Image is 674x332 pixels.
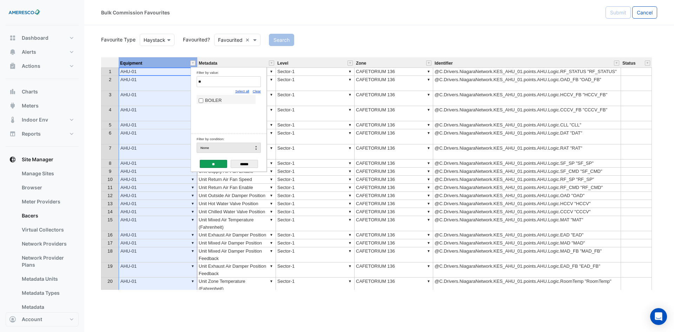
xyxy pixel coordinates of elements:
span: 14 [107,209,112,214]
div: ▼ [269,176,274,183]
div: ▼ [347,176,353,183]
div: ▼ [269,208,274,215]
td: AHU-01 [119,278,197,293]
td: @C.Drivers.NiagaraNetwork.KES_AHU_01.points.AHU.Logic.CLL "CLL" [433,121,621,129]
span: Equipment [120,61,142,66]
div: ▼ [426,76,431,83]
td: Unit Mixed Air Temperature (Fahrenheit) [197,216,276,231]
a: Manage Sites [16,167,79,181]
div: ▼ [269,168,274,175]
div: ▼ [347,121,353,129]
span: Account [22,316,42,323]
span: Reports [22,130,41,137]
a: Bacers [16,209,79,223]
span: Zone [356,61,366,66]
td: CAFETORIUM 136 [355,176,433,184]
div: Bulk Commission Favourites [101,9,170,16]
span: Indoor Env [22,116,48,123]
button: Meters [6,99,79,113]
td: @C.Drivers.NiagaraNetwork.KES_AHU_01.points.AHU.Logic.OAD "OAD" [433,192,621,200]
button: Alerts [6,45,79,59]
td: @C.Drivers.NiagaraNetwork.KES_AHU_01.points.AHU.Logic.RF_STATUS "RF_STATUS" [433,67,621,76]
td: @C.Drivers.NiagaraNetwork.KES_AHU_01.points.AHU.Logic.MAT "MAT" [433,216,621,231]
div: ▼ [347,106,353,113]
td: CAFETORIUM 136 [355,184,433,192]
div: ▼ [347,129,353,137]
td: @C.Drivers.NiagaraNetwork.KES_AHU_01.points.AHU.Logic.DAT "DAT" [433,129,621,144]
div: ▼ [269,184,274,191]
button: Account [6,312,79,326]
td: Sector-1 [276,176,355,184]
div: ▼ [269,144,274,152]
td: AHU-01 [119,121,197,129]
app-icon: Actions [9,63,16,70]
a: Metadata [16,300,79,314]
div: ▼ [426,208,431,215]
td: BOILER [197,95,256,104]
td: CAFETORIUM 136 [355,67,433,76]
div: ▼ [426,247,431,255]
td: @C.Drivers.NiagaraNetwork.KES_AHU_01.points.AHU.Logic.EAD_FB "EAD_FB" [433,262,621,278]
td: CAFETORIUM 136 [355,91,433,106]
div: ▼ [347,262,353,270]
app-icon: Meters [9,102,16,109]
div: ▼ [426,200,431,207]
button: Indoor Env [6,113,79,127]
td: Sector-1 [276,278,355,293]
td: CAFETORIUM 136 [355,192,433,200]
td: @C.Drivers.NiagaraNetwork.KES_AHU_01.points.AHU.Logic.RAT "RAT" [433,144,621,160]
td: CAFETORIUM 136 [355,216,433,231]
div: ▼ [347,247,353,255]
td: AHU-01 [119,239,197,247]
span: 18 [107,248,112,254]
div: ▼ [347,231,353,239]
span: Charts [22,88,38,95]
div: ▼ [269,68,274,75]
div: ▼ [426,262,431,270]
span: Level [277,61,288,66]
button: Dashboard [6,31,79,45]
div: ▼ [426,68,431,75]
td: @C.Drivers.NiagaraNetwork.KES_AHU_01.points.AHU.Logic.EAD "EAD" [433,231,621,239]
span: 1 [109,69,111,74]
td: @C.Drivers.NiagaraNetwork.KES_AHU_01.points.AHU.Logic.RoomTemp "RoomTemp" [433,278,621,293]
span: Metadata [199,61,217,66]
div: ▼ [426,91,431,98]
td: CAFETORIUM 136 [355,239,433,247]
td: @C.Drivers.NiagaraNetwork.KES_AHU_01.points.AHU.Logic.CCCV "CCCV" [433,208,621,216]
span: 6 [109,130,111,136]
td: Unit Mixed Air Damper Position [197,239,276,247]
td: Unit Outside Air Damper Position [197,192,276,200]
td: Sector-1 [276,76,355,91]
div: ▼ [269,76,274,83]
a: Meter Providers [16,195,79,209]
td: CAFETORIUM 136 [355,160,433,168]
td: @C.Drivers.NiagaraNetwork.KES_AHU_01.points.AHU.Logic.SF_SP "SF_SP" [433,160,621,168]
td: CAFETORIUM 136 [355,121,433,129]
div: ▼ [426,129,431,137]
app-icon: Site Manager [9,156,16,163]
div: ▼ [426,239,431,247]
div: Filter by condition: [197,135,261,143]
td: CAFETORIUM 136 [355,106,433,121]
div: ▼ [426,144,431,152]
div: Open Intercom Messenger [650,308,667,325]
a: Metadata Units [16,272,79,286]
label: Favourited? [179,36,210,43]
div: Filter by value: [197,69,261,76]
a: Network Providers [16,237,79,251]
td: Unit Chilled Water Valve Position [197,208,276,216]
td: Unit Exhaust Air Damper Position [197,231,276,239]
div: ▼ [426,278,431,285]
td: @C.Drivers.NiagaraNetwork.KES_AHU_01.points.AHU.Logic.HCCV_FB "HCCV_FB" [433,91,621,106]
div: ▼ [347,216,353,223]
div: ▼ [269,231,274,239]
td: CAFETORIUM 136 [355,168,433,176]
span: 9 [109,169,111,174]
span: 19 [107,263,112,269]
span: 10 [107,177,112,182]
span: Alerts [22,48,36,56]
td: @C.Drivers.NiagaraNetwork.KES_AHU_01.points.AHU.Logic.HCCV "HCCV" [433,200,621,208]
app-icon: Dashboard [9,34,16,41]
td: AHU-01 [119,91,197,106]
